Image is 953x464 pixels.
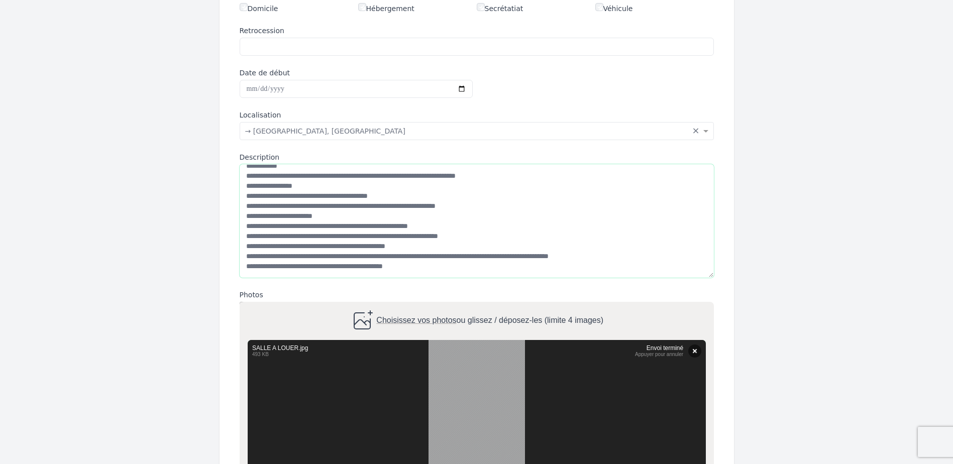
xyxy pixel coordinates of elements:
[240,152,714,162] label: Description
[240,3,248,11] input: Domicile
[240,110,714,120] label: Localisation
[358,3,414,14] label: Hébergement
[595,3,603,11] input: Véhicule
[240,68,473,78] label: Date de début
[350,309,603,333] div: ou glissez / déposez-les (limite 4 images)
[376,316,456,325] span: Choisissez vos photos
[477,3,485,11] input: Secrétatiat
[240,26,714,36] label: Retrocession
[477,3,523,14] label: Secrétatiat
[595,3,633,14] label: Véhicule
[692,126,701,136] span: Clear all
[240,290,714,300] label: Photos
[358,3,366,11] input: Hébergement
[240,3,278,14] label: Domicile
